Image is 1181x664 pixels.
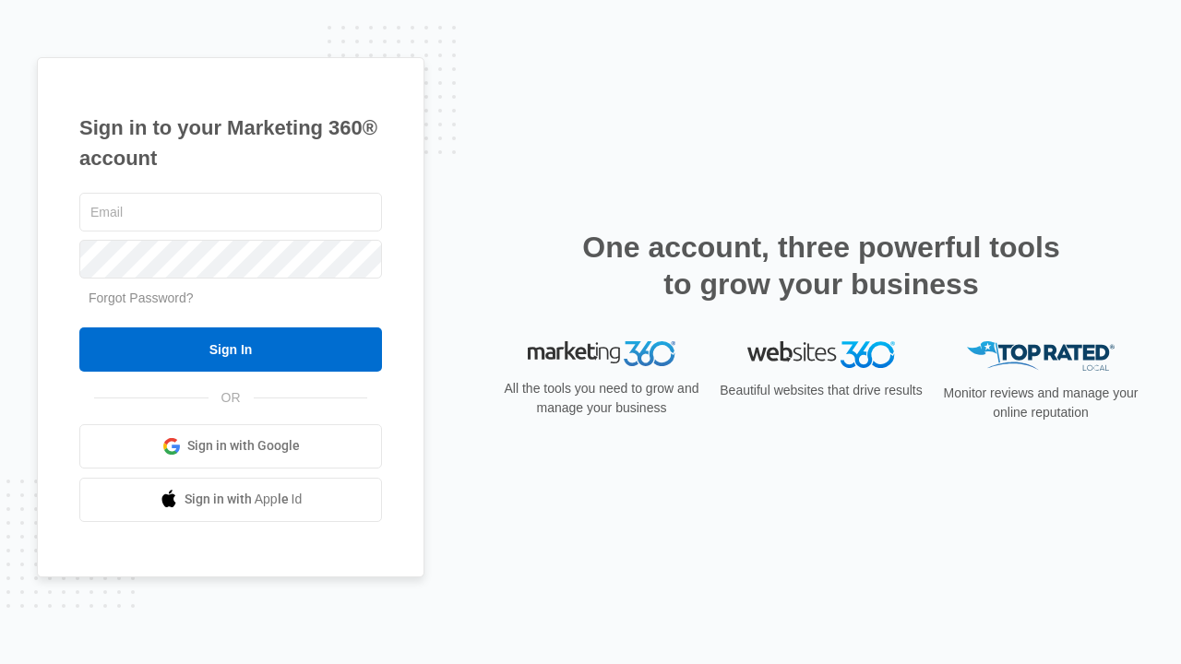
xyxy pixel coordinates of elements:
[528,341,675,367] img: Marketing 360
[185,490,303,509] span: Sign in with Apple Id
[79,327,382,372] input: Sign In
[187,436,300,456] span: Sign in with Google
[89,290,194,305] a: Forgot Password?
[79,478,382,522] a: Sign in with Apple Id
[79,193,382,231] input: Email
[577,229,1066,302] h2: One account, three powerful tools to grow your business
[718,381,925,400] p: Beautiful websites that drive results
[937,384,1144,422] p: Monitor reviews and manage your online reputation
[209,388,254,408] span: OR
[747,341,895,368] img: Websites 360
[967,341,1115,372] img: Top Rated Local
[498,379,705,418] p: All the tools you need to grow and manage your business
[79,424,382,468] a: Sign in with Google
[79,113,382,173] h1: Sign in to your Marketing 360® account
